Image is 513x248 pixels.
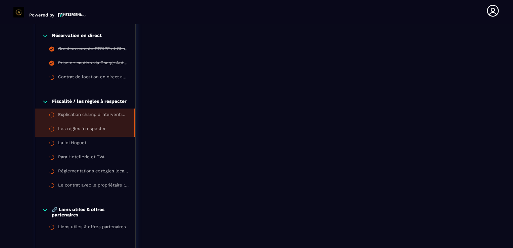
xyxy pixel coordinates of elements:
div: Réglementations et règles locales [58,168,129,176]
div: Les règles à respecter [58,126,106,133]
div: Liens utiles & offres partenaires [58,224,126,232]
img: logo [58,12,86,17]
div: Explication champ d'intervention [PERSON_NAME] [58,112,128,119]
div: Contrat de location en direct automatisé via Jotform [58,74,129,82]
p: Fiscalité / les règles à respecter [52,98,127,105]
img: logo-branding [13,7,24,17]
div: Le contrat avec le propriétaire : indispensable pour se protéger [58,182,129,190]
div: Para Hotellerie et TVA [58,154,105,162]
p: Powered by [29,12,54,17]
div: Création compte STRIPE et Charge Automation [58,46,129,53]
div: La loi Hoguet [58,140,86,148]
p: Réservation en direct [52,33,102,39]
p: 🔗 Liens utiles & offres partenaires [52,207,129,217]
div: Prise de caution via Charge Automation [58,60,129,68]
